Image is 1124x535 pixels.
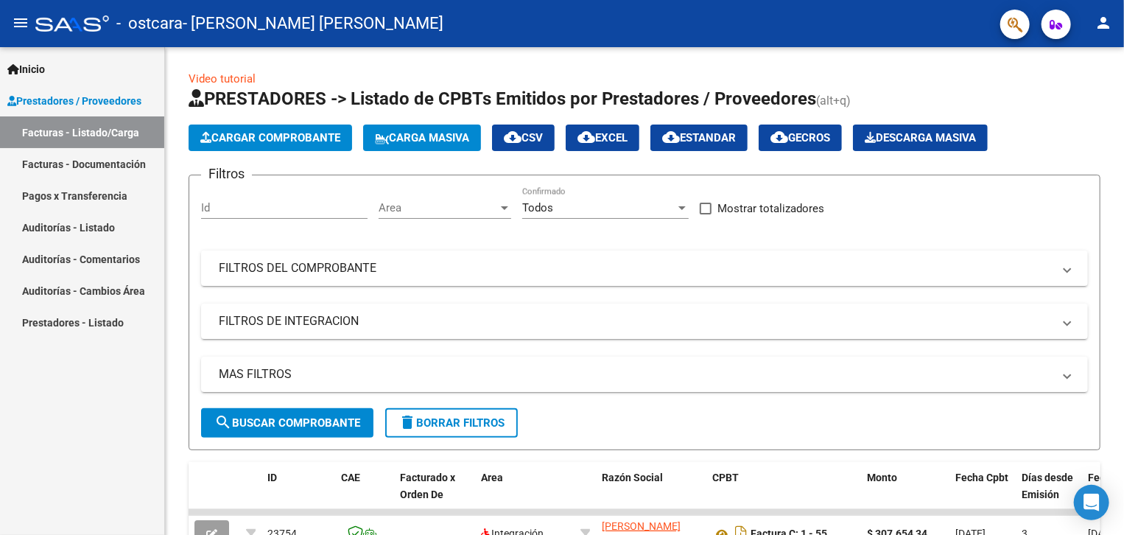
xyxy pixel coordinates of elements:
span: Borrar Filtros [398,416,505,430]
datatable-header-cell: Facturado x Orden De [394,462,475,527]
span: - ostcara [116,7,183,40]
span: Gecros [770,131,830,144]
span: Inicio [7,61,45,77]
span: CSV [504,131,543,144]
mat-icon: cloud_download [577,128,595,146]
span: Carga Masiva [375,131,469,144]
mat-icon: cloud_download [504,128,521,146]
mat-icon: search [214,413,232,431]
mat-icon: cloud_download [662,128,680,146]
button: EXCEL [566,125,639,151]
span: ID [267,472,277,483]
span: PRESTADORES -> Listado de CPBTs Emitidos por Prestadores / Proveedores [189,88,816,109]
button: Descarga Masiva [853,125,988,151]
button: Cargar Comprobante [189,125,352,151]
span: Cargar Comprobante [200,131,340,144]
span: (alt+q) [816,94,851,108]
span: Fecha Cpbt [955,472,1008,483]
span: EXCEL [577,131,628,144]
span: Area [481,472,503,483]
mat-expansion-panel-header: FILTROS DE INTEGRACION [201,304,1088,339]
mat-panel-title: FILTROS DE INTEGRACION [219,313,1053,329]
mat-panel-title: MAS FILTROS [219,366,1053,382]
span: Area [379,201,498,214]
datatable-header-cell: CPBT [706,462,861,527]
span: Mostrar totalizadores [717,200,824,217]
span: Buscar Comprobante [214,416,360,430]
button: Gecros [759,125,842,151]
datatable-header-cell: Fecha Cpbt [949,462,1016,527]
mat-icon: cloud_download [770,128,788,146]
span: CAE [341,472,360,483]
app-download-masive: Descarga masiva de comprobantes (adjuntos) [853,125,988,151]
datatable-header-cell: ID [261,462,335,527]
button: Buscar Comprobante [201,408,373,438]
datatable-header-cell: Días desde Emisión [1016,462,1082,527]
span: CPBT [712,472,739,483]
button: CSV [492,125,555,151]
span: Monto [867,472,897,483]
mat-icon: delete [398,413,416,431]
button: Estandar [650,125,748,151]
mat-expansion-panel-header: MAS FILTROS [201,357,1088,392]
datatable-header-cell: CAE [335,462,394,527]
h3: Filtros [201,164,252,184]
mat-icon: menu [12,14,29,32]
span: Facturado x Orden De [400,472,455,500]
span: Todos [522,201,553,214]
span: Estandar [662,131,736,144]
span: Prestadores / Proveedores [7,93,141,109]
span: Descarga Masiva [865,131,976,144]
datatable-header-cell: Razón Social [596,462,706,527]
div: Open Intercom Messenger [1074,485,1109,520]
span: Razón Social [602,472,663,483]
datatable-header-cell: Area [475,462,575,527]
mat-icon: person [1095,14,1112,32]
mat-expansion-panel-header: FILTROS DEL COMPROBANTE [201,251,1088,286]
a: Video tutorial [189,72,256,85]
button: Carga Masiva [363,125,481,151]
datatable-header-cell: Monto [861,462,949,527]
span: - [PERSON_NAME] [PERSON_NAME] [183,7,443,40]
mat-panel-title: FILTROS DEL COMPROBANTE [219,260,1053,276]
button: Borrar Filtros [385,408,518,438]
span: Días desde Emisión [1022,472,1073,500]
